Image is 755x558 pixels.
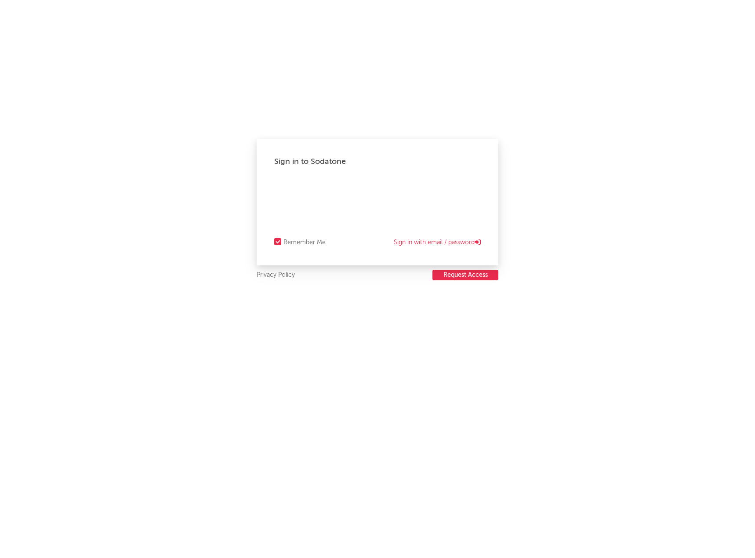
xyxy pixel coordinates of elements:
[274,156,481,167] div: Sign in to Sodatone
[257,270,295,281] a: Privacy Policy
[283,237,326,248] div: Remember Me
[432,270,498,280] button: Request Access
[394,237,481,248] a: Sign in with email / password
[432,270,498,281] a: Request Access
